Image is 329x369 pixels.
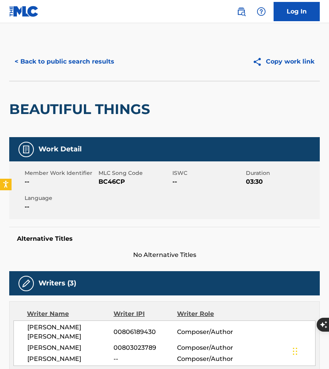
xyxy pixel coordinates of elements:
span: -- [172,177,244,186]
span: Duration [246,169,318,177]
img: MLC Logo [9,6,39,17]
div: Writer Role [177,309,235,319]
span: 00806189430 [114,327,177,337]
span: Composer/Author [177,343,235,352]
span: -- [114,354,177,364]
h2: BEAUTIFUL THINGS [9,101,154,118]
iframe: Chat Widget [291,332,329,369]
span: -- [25,202,97,211]
span: [PERSON_NAME] [27,354,114,364]
span: [PERSON_NAME] [27,343,114,352]
div: Help [254,4,269,19]
button: < Back to public search results [9,52,120,71]
img: search [237,7,246,16]
span: 00803023789 [114,343,177,352]
span: MLC Song Code [99,169,170,177]
img: Work Detail [22,145,31,154]
span: Composer/Author [177,327,235,337]
span: -- [25,177,97,186]
span: Composer/Author [177,354,235,364]
div: Writer IPI [114,309,177,319]
div: Drag [293,340,297,363]
img: Copy work link [252,57,266,67]
span: No Alternative Titles [9,250,320,260]
img: help [257,7,266,16]
span: 03:30 [246,177,318,186]
div: Writer Name [27,309,114,319]
button: Copy work link [247,52,320,71]
span: BC46CP [99,177,170,186]
a: Public Search [234,4,249,19]
h5: Work Detail [38,145,82,154]
span: Member Work Identifier [25,169,97,177]
img: Writers [22,279,31,288]
a: Log In [274,2,320,21]
h5: Alternative Titles [17,235,312,243]
span: Language [25,194,97,202]
h5: Writers (3) [38,279,76,288]
span: [PERSON_NAME] [PERSON_NAME] [27,323,114,341]
span: ISWC [172,169,244,177]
